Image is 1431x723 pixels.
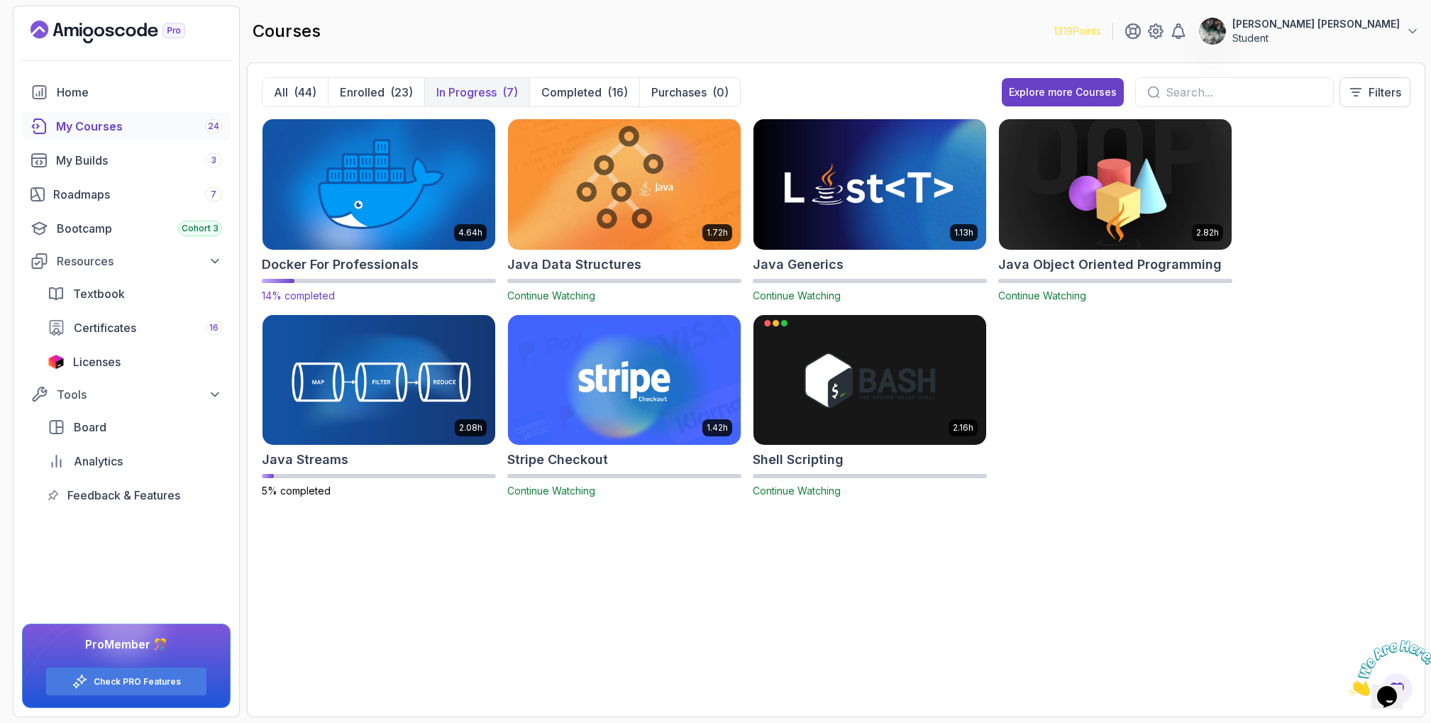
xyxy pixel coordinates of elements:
button: Completed(16) [529,78,639,106]
h2: Java Streams [262,450,348,470]
a: Shell Scripting card2.16hShell ScriptingContinue Watching [753,314,987,499]
button: Filters [1339,77,1410,107]
img: Shell Scripting card [753,315,986,446]
img: jetbrains icon [48,355,65,369]
a: feedback [39,481,231,509]
h2: Stripe Checkout [507,450,608,470]
span: Continue Watching [507,485,595,497]
a: Stripe Checkout card1.42hStripe CheckoutContinue Watching [507,314,741,499]
span: 7 [211,189,216,200]
p: 2.16h [953,422,973,434]
a: Java Data Structures card1.72hJava Data StructuresContinue Watching [507,118,741,303]
div: Roadmaps [53,186,222,203]
span: Board [74,419,106,436]
a: bootcamp [22,214,231,243]
h2: Java Generics [753,255,844,275]
div: (23) [390,84,413,101]
p: 1.42h [707,422,728,434]
div: Bootcamp [57,220,222,237]
span: Textbook [73,285,125,302]
button: Enrolled(23) [328,78,424,106]
a: courses [22,112,231,140]
p: 2.08h [459,422,482,434]
span: 24 [208,121,219,132]
button: All(44) [263,78,328,106]
div: (0) [712,84,729,101]
a: analytics [39,447,231,475]
a: Java Generics card1.13hJava GenericsContinue Watching [753,118,987,303]
a: licenses [39,348,231,376]
span: Certificates [74,319,136,336]
a: Java Streams card2.08hJava Streams5% completed [262,314,496,499]
p: 2.82h [1196,227,1219,238]
button: Explore more Courses [1002,78,1124,106]
h2: Shell Scripting [753,450,844,470]
span: Licenses [73,353,121,370]
p: All [274,84,288,101]
button: Tools [22,382,231,407]
a: home [22,78,231,106]
div: (44) [294,84,316,101]
img: Java Data Structures card [508,119,741,250]
img: Chat attention grabber [6,6,94,62]
h2: courses [253,20,321,43]
button: Check PRO Features [45,667,207,696]
p: 1319 Points [1054,24,1101,38]
span: 14% completed [262,289,335,302]
span: 3 [211,155,216,166]
img: user profile image [1199,18,1226,45]
p: Enrolled [340,84,385,101]
a: textbook [39,280,231,308]
p: Completed [541,84,602,101]
input: Search... [1166,84,1322,101]
div: My Courses [56,118,222,135]
span: 16 [209,322,219,333]
p: 4.64h [458,227,482,238]
p: In Progress [436,84,497,101]
a: Landing page [31,21,218,43]
h2: Docker For Professionals [262,255,419,275]
a: builds [22,146,231,175]
a: Check PRO Features [94,676,181,688]
img: Docker For Professionals card [257,116,501,253]
a: board [39,413,231,441]
span: Cohort 3 [182,223,219,234]
button: In Progress(7) [424,78,529,106]
h2: Java Object Oriented Programming [998,255,1222,275]
iframe: chat widget [1343,634,1431,702]
a: roadmaps [22,180,231,209]
p: [PERSON_NAME] [PERSON_NAME] [1232,17,1400,31]
p: Purchases [651,84,707,101]
span: Analytics [74,453,123,470]
div: Resources [57,253,222,270]
h2: Java Data Structures [507,255,641,275]
span: Continue Watching [998,289,1086,302]
a: certificates [39,314,231,342]
button: Purchases(0) [639,78,740,106]
p: 1.13h [954,227,973,238]
div: Home [57,84,222,101]
img: Java Streams card [263,315,495,446]
div: (7) [502,84,518,101]
img: Stripe Checkout card [508,315,741,446]
button: user profile image[PERSON_NAME] [PERSON_NAME]Student [1198,17,1420,45]
p: 1.72h [707,227,728,238]
p: Filters [1369,84,1401,101]
div: My Builds [56,152,222,169]
button: Resources [22,248,231,274]
div: Explore more Courses [1009,85,1117,99]
span: Continue Watching [753,485,841,497]
span: Continue Watching [753,289,841,302]
span: 5% completed [262,485,331,497]
div: (16) [607,84,628,101]
a: Java Object Oriented Programming card2.82hJava Object Oriented ProgrammingContinue Watching [998,118,1232,303]
span: Continue Watching [507,289,595,302]
div: Tools [57,386,222,403]
a: Docker For Professionals card4.64hDocker For Professionals14% completed [262,118,496,303]
p: Student [1232,31,1400,45]
img: Java Object Oriented Programming card [999,119,1232,250]
img: Java Generics card [753,119,986,250]
span: Feedback & Features [67,487,180,504]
